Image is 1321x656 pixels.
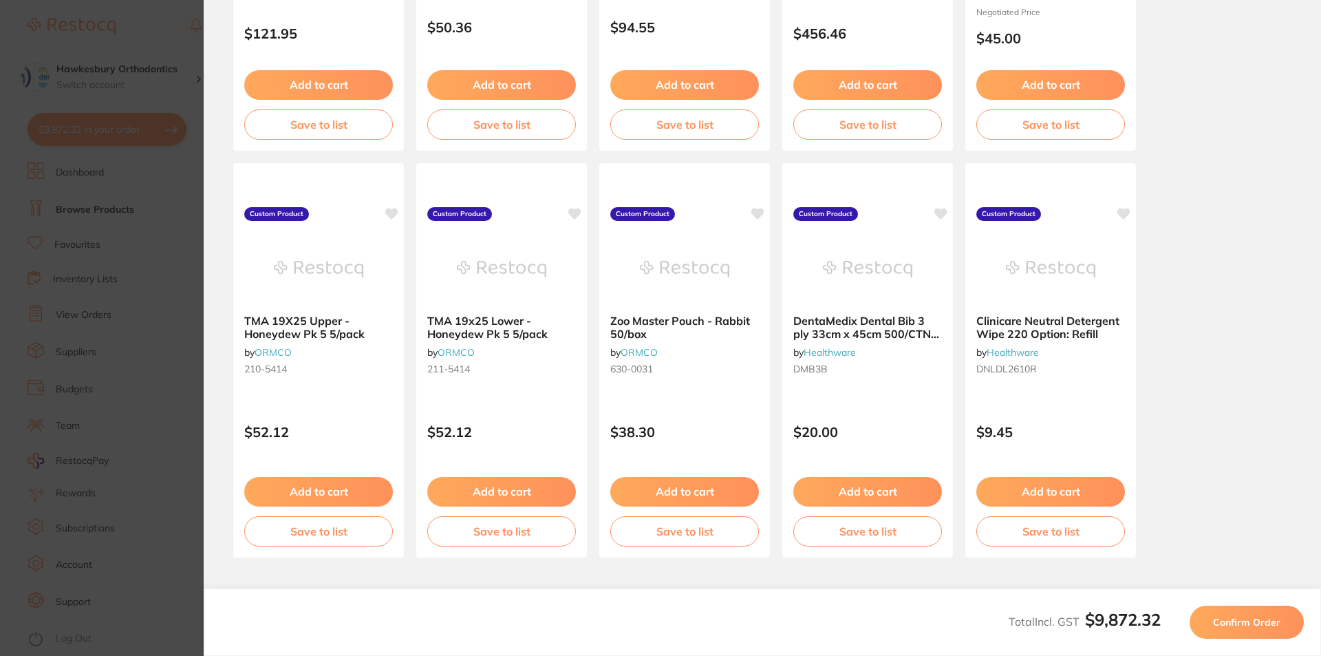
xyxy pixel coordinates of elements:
a: Healthware [804,346,856,359]
img: Zoo Master Pouch - Rabbit 50/box [640,235,729,304]
button: Save to list [793,516,942,547]
small: Negotiated Price [976,8,1125,17]
p: $94.55 [610,19,759,35]
button: Confirm Order [1190,606,1304,639]
button: Add to cart [610,70,759,99]
b: TMA 19x25 Lower - Honeydew Pk 5 5/pack [427,315,576,340]
button: Save to list [244,109,393,140]
small: 630-0031 [610,363,759,374]
button: Add to cart [793,70,942,99]
span: by [244,346,292,359]
p: $38.30 [610,424,759,440]
span: Confirm Order [1213,616,1280,628]
button: Save to list [427,109,576,140]
button: Add to cart [793,477,942,506]
span: by [793,346,856,359]
button: Save to list [976,109,1125,140]
p: $121.95 [244,25,393,41]
button: Save to list [793,109,942,140]
button: Add to cart [244,70,393,99]
small: DNLDL2610R [976,363,1125,374]
button: Save to list [976,516,1125,547]
b: DentaMedix Dental Bib 3 ply 33cm x 45cm 500/CTN Colour: Blue [793,315,942,340]
button: Add to cart [244,477,393,506]
b: $9,872.32 [1085,609,1161,630]
a: ORMCO [255,346,292,359]
a: ORMCO [621,346,658,359]
p: $52.12 [427,424,576,440]
label: Custom Product [610,207,675,221]
p: $45.00 [976,30,1125,46]
img: TMA 19x25 Lower - Honeydew Pk 5 5/pack [457,235,546,304]
label: Custom Product [244,207,309,221]
span: by [610,346,658,359]
p: $9.45 [976,424,1125,440]
button: Save to list [244,516,393,547]
img: DentaMedix Dental Bib 3 ply 33cm x 45cm 500/CTN Colour: Blue [823,235,912,304]
p: $50.36 [427,19,576,35]
b: Zoo Master Pouch - Rabbit 50/box [610,315,759,340]
button: Add to cart [427,477,576,506]
img: TMA 19X25 Upper - Honeydew Pk 5 5/pack [274,235,363,304]
p: $456.46 [793,25,942,41]
button: Add to cart [976,477,1125,506]
a: Healthware [987,346,1039,359]
label: Custom Product [976,207,1041,221]
img: Clinicare Neutral Detergent Wipe 220 Option: Refill [1006,235,1095,304]
button: Add to cart [976,70,1125,99]
p: $52.12 [244,424,393,440]
a: ORMCO [438,346,475,359]
label: Custom Product [793,207,858,221]
small: 210-5414 [244,363,393,374]
button: Add to cart [427,70,576,99]
span: Total Incl. GST [1009,615,1161,628]
b: Clinicare Neutral Detergent Wipe 220 Option: Refill [976,315,1125,340]
label: Custom Product [427,207,492,221]
button: Save to list [427,516,576,547]
button: Add to cart [610,477,759,506]
button: Save to list [610,516,759,547]
button: Save to list [610,109,759,140]
p: $20.00 [793,424,942,440]
small: DMB3B [793,363,942,374]
small: 211-5414 [427,363,576,374]
span: by [976,346,1039,359]
b: TMA 19X25 Upper - Honeydew Pk 5 5/pack [244,315,393,340]
span: by [427,346,475,359]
